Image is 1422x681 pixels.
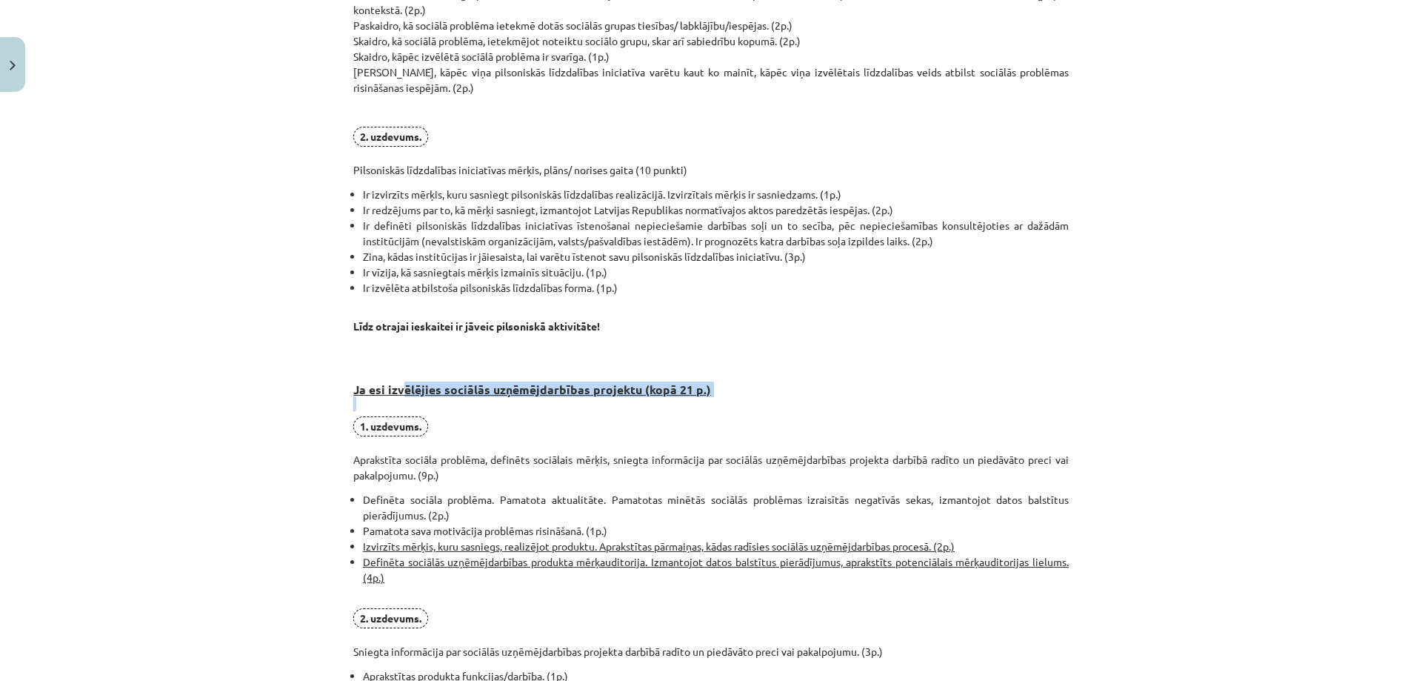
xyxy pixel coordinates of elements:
[363,555,1069,584] u: Definēta sociālās uzņēmējdarbības produkta mērķauditorija. Izmantojot datos balstītus pierādījumu...
[363,539,955,553] u: Izvirzīts mērķis, kuru sasniegs, realizējot produktu. Aprakstītas pārmaiņas, kādas radīsies sociā...
[353,382,711,397] strong: Ja esi izvēlējies sociālās uzņēmējdarbības projektu (kopā 21 p.)
[363,187,1069,202] li: Ir izvirzīts mērķis, kuru sasniegt pilsoniskās līdzdalības realizācijā. Izvirzītais mērķis ir sas...
[363,492,1069,523] li: Definēta sociāla problēma. Pamatota aktualitāte. Pamatotas minētās sociālās problēmas izraisītās ...
[353,608,1069,660] p: Sniegta informācija par sociālās uzņēmējdarbības projekta darbībā radīto un piedāvāto preci vai p...
[10,61,16,70] img: icon-close-lesson-0947bae3869378f0d4975bcd49f059093ad1ed9edebbc8119c70593378902aed.svg
[363,265,1069,280] li: Ir vīzija, kā sasniegtais mērķis izmainīs situāciju. (1p.)
[363,249,1069,265] li: Zina, kādas institūcijas ir jāiesaista, lai varētu īstenot savu pilsoniskās līdzdalības iniciatīv...
[363,202,1069,218] li: Ir redzējums par to, kā mērķi sasniegt, izmantojot Latvijas Republikas normatīvajos aktos paredzē...
[353,319,600,333] strong: Līdz otrajai ieskaitei ir jāveic pilsoniskā aktivitāte!
[353,416,428,436] span: 1. uzdevums.
[360,130,421,143] strong: 2. uzdevums.
[360,611,421,625] strong: 2. uzdevums.
[353,416,1069,483] p: Aprakstīta sociāla problēma, definēts sociālais mērķis, sniegta informācija par sociālās uzņēmējd...
[363,218,1069,249] li: Ir definēti pilsoniskās līdzdalības iniciatīvas īstenošanai nepieciešamie darbības soļi un to sec...
[363,280,1069,296] li: Ir izvēlēta atbilstoša pilsoniskās līdzdalības forma. (1p.)
[363,523,1069,539] li: Pamatota sava motivācija problēmas risināšanā. (1p.)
